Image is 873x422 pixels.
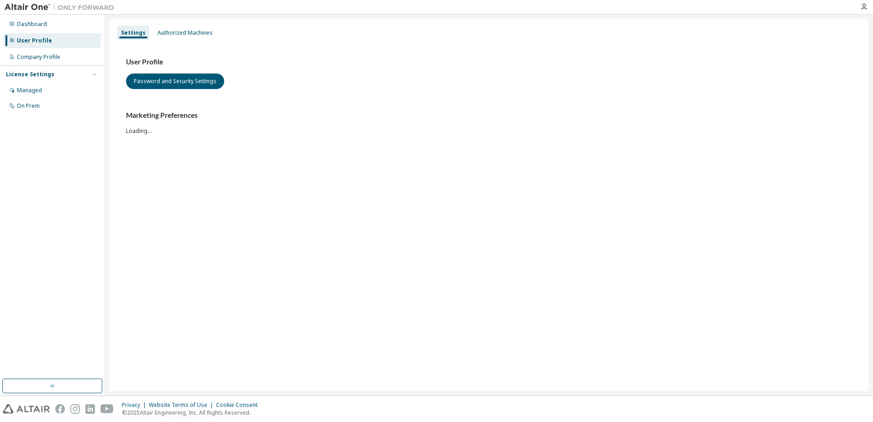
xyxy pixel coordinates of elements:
div: Loading... [126,111,852,134]
div: User Profile [17,37,52,44]
div: Dashboard [17,21,47,28]
img: Altair One [5,3,119,12]
div: Cookie Consent [216,401,263,409]
div: Company Profile [17,53,60,61]
button: Password and Security Settings [126,74,224,89]
img: altair_logo.svg [3,404,50,414]
div: Settings [121,29,146,37]
img: facebook.svg [55,404,65,414]
div: On Prem [17,102,40,110]
div: License Settings [6,71,54,78]
img: youtube.svg [100,404,114,414]
h3: Marketing Preferences [126,111,852,120]
img: instagram.svg [70,404,80,414]
div: Managed [17,87,42,94]
h3: User Profile [126,58,852,67]
img: linkedin.svg [85,404,95,414]
p: © 2025 Altair Engineering, Inc. All Rights Reserved. [122,409,263,417]
div: Authorized Machines [158,29,213,37]
div: Website Terms of Use [149,401,216,409]
div: Privacy [122,401,149,409]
